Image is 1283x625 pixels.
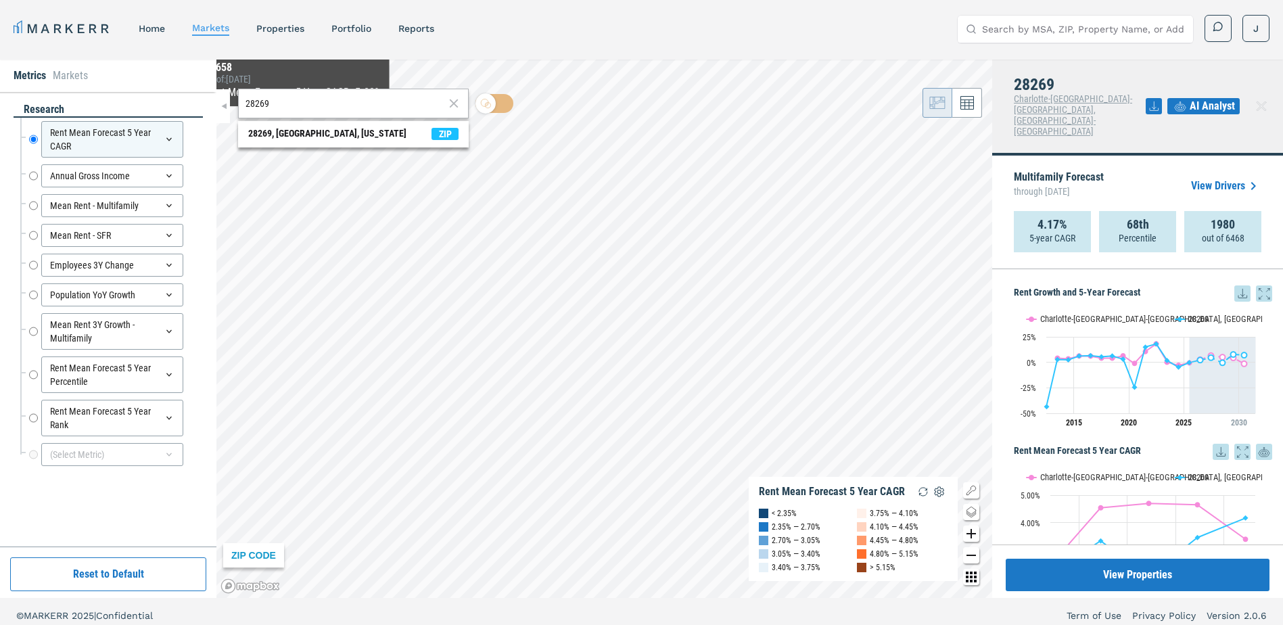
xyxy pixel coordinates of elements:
[1067,609,1121,622] a: Term of Use
[1014,302,1272,437] div: Rent Growth and 5-Year Forecast. Highcharts interactive chart.
[982,16,1185,43] input: Search by MSA, ZIP, Property Name, or Address
[1021,384,1036,393] text: -25%
[1119,231,1157,245] p: Percentile
[1055,356,1060,362] path: Friday, 28 Jun, 20:00, 2.71. 28269.
[870,547,918,561] div: 4.80% — 5.15%
[772,507,797,520] div: < 2.35%
[41,313,183,350] div: Mean Rent 3Y Growth - Multifamily
[1066,357,1071,363] path: Saturday, 28 Jun, 20:00, 2.45. 28269.
[772,561,820,574] div: 3.40% — 3.75%
[1029,231,1075,245] p: 5-year CAGR
[223,543,284,568] div: ZIP CODE
[1121,356,1126,362] path: Friday, 28 Jun, 20:00, 3.09. 28269.
[205,85,381,101] div: Rent Mean Forecast 5 Year CAGR :
[220,578,280,594] a: Mapbox logo
[256,23,304,34] a: properties
[1211,218,1235,231] strong: 1980
[1014,172,1104,200] p: Multifamily Forecast
[1188,472,1209,482] text: 28269
[1023,333,1036,342] text: 25%
[870,561,895,574] div: > 5.15%
[1191,178,1261,194] a: View Drivers
[139,23,165,34] a: home
[205,74,381,85] div: As of : [DATE]
[1027,358,1036,368] text: 0%
[248,126,406,141] div: 28269, [GEOGRAPHIC_DATA], [US_STATE]
[1242,15,1269,42] button: J
[205,62,381,74] div: 28658
[14,102,203,118] div: research
[1242,352,1247,358] path: Friday, 28 Jun, 20:00, 7.08. 28269.
[14,19,112,38] a: MARKERR
[41,254,183,277] div: Employees 3Y Change
[1066,418,1082,427] tspan: 2015
[53,68,88,84] li: Markets
[1146,501,1152,506] path: Wednesday, 14 Jun, 20:00, 4.7. Charlotte-Concord-Gastonia, NC-SC.
[1132,609,1196,622] a: Privacy Policy
[1231,352,1236,357] path: Thursday, 28 Jun, 20:00, 7.77. 28269.
[963,569,979,585] button: Other options map button
[41,224,183,247] div: Mean Rent - SFR
[1154,341,1159,346] path: Tuesday, 28 Jun, 20:00, 18.09. 28269.
[192,22,229,33] a: markets
[1014,93,1132,137] span: Charlotte-[GEOGRAPHIC_DATA]-[GEOGRAPHIC_DATA], [GEOGRAPHIC_DATA]-[GEOGRAPHIC_DATA]
[1175,314,1210,324] button: Show 28269
[963,504,979,520] button: Change style map button
[772,520,820,534] div: 2.35% — 2.70%
[1143,344,1148,350] path: Monday, 28 Jun, 20:00, 14.95. 28269.
[870,534,918,547] div: 4.45% — 4.80%
[1021,519,1040,528] text: 4.00%
[1190,98,1235,114] span: AI Analyst
[1027,314,1161,324] button: Show Charlotte-Concord-Gastonia, NC-SC
[1121,418,1137,427] tspan: 2020
[41,283,183,306] div: Population YoY Growth
[870,520,918,534] div: 4.10% — 4.45%
[963,526,979,542] button: Zoom in map button
[1110,353,1115,358] path: Thursday, 28 Jun, 20:00, 6.2. 28269.
[1198,352,1247,365] g: 28269, line 4 of 4 with 5 data points.
[1014,302,1262,437] svg: Interactive chart
[772,534,820,547] div: 2.70% — 3.05%
[1202,231,1244,245] p: out of 6468
[1195,502,1200,507] path: Thursday, 14 Jun, 20:00, 4.65. Charlotte-Concord-Gastonia, NC-SC.
[1207,609,1267,622] a: Version 2.0.6
[1098,505,1104,511] path: Monday, 14 Jun, 20:00, 4.54. Charlotte-Concord-Gastonia, NC-SC.
[1253,22,1259,35] span: J
[41,400,183,436] div: Rent Mean Forecast 5 Year Rank
[398,23,434,34] a: reports
[205,62,381,101] div: Map Tooltip Content
[963,547,979,563] button: Zoom out map button
[1167,98,1240,114] button: AI Analyst
[41,443,183,466] div: (Select Metric)
[759,485,905,499] div: Rent Mean Forecast 5 Year CAGR
[1037,218,1067,231] strong: 4.17%
[1088,352,1094,358] path: Tuesday, 28 Jun, 20:00, 6.62. 28269.
[1132,384,1138,390] path: Sunday, 28 Jun, 20:00, -24.41. 28269.
[14,68,46,84] li: Metrics
[41,356,183,393] div: Rent Mean Forecast 5 Year Percentile
[1098,538,1104,543] path: Monday, 14 Jun, 20:00, 3.34. 28269.
[1006,559,1269,591] button: View Properties
[1175,418,1192,427] tspan: 2025
[1176,365,1182,370] path: Friday, 28 Jun, 20:00, -4.78. 28269.
[915,484,931,500] img: Reload Legend
[1209,355,1214,361] path: Monday, 28 Jun, 20:00, 4.51. 28269.
[1187,360,1192,365] path: Saturday, 28 Jun, 20:00, -0.22. 28269.
[1198,357,1203,363] path: Sunday, 28 Jun, 20:00, 2.19. 28269.
[72,610,96,621] span: 2025 |
[1077,353,1082,358] path: Sunday, 28 Jun, 20:00, 6.17. 28269.
[431,128,459,140] span: ZIP
[1220,360,1226,365] path: Wednesday, 28 Jun, 20:00, -0.45. 28269.
[1044,404,1050,409] path: Thursday, 28 Jun, 20:00, -43.58. 28269.
[1243,536,1249,542] path: Friday, 14 Jun, 20:00, 3.4. Charlotte-Concord-Gastonia, NC-SC.
[1014,444,1272,460] h5: Rent Mean Forecast 5 Year CAGR
[1021,491,1040,501] text: 5.00%
[1014,76,1146,93] h4: 28269
[1021,409,1036,419] text: -50%
[24,610,72,621] span: MARKERR
[1127,218,1149,231] strong: 68th
[1231,418,1247,427] tspan: 2030
[246,97,444,111] input: Search by MSA or ZIP Code
[41,164,183,187] div: Annual Gross Income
